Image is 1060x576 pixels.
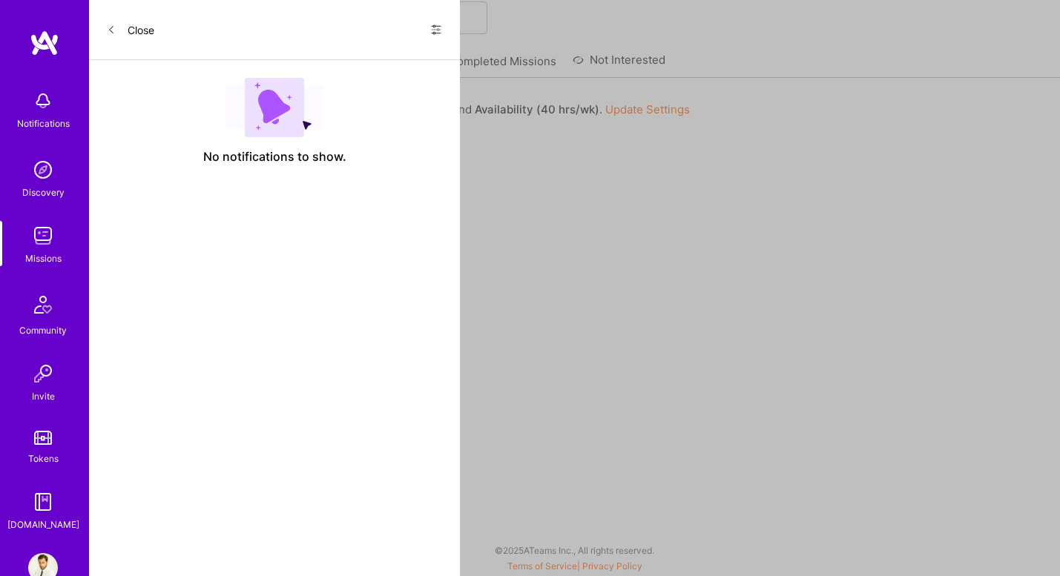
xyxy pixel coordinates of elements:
[32,388,55,404] div: Invite
[25,251,62,266] div: Missions
[203,149,346,165] span: No notifications to show.
[28,155,58,185] img: discovery
[28,359,58,388] img: Invite
[28,487,58,517] img: guide book
[25,287,61,322] img: Community
[30,30,59,56] img: logo
[34,431,52,445] img: tokens
[226,78,323,137] img: empty
[28,221,58,251] img: teamwork
[107,18,154,42] button: Close
[22,185,65,200] div: Discovery
[28,451,59,466] div: Tokens
[7,517,79,532] div: [DOMAIN_NAME]
[19,322,67,338] div: Community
